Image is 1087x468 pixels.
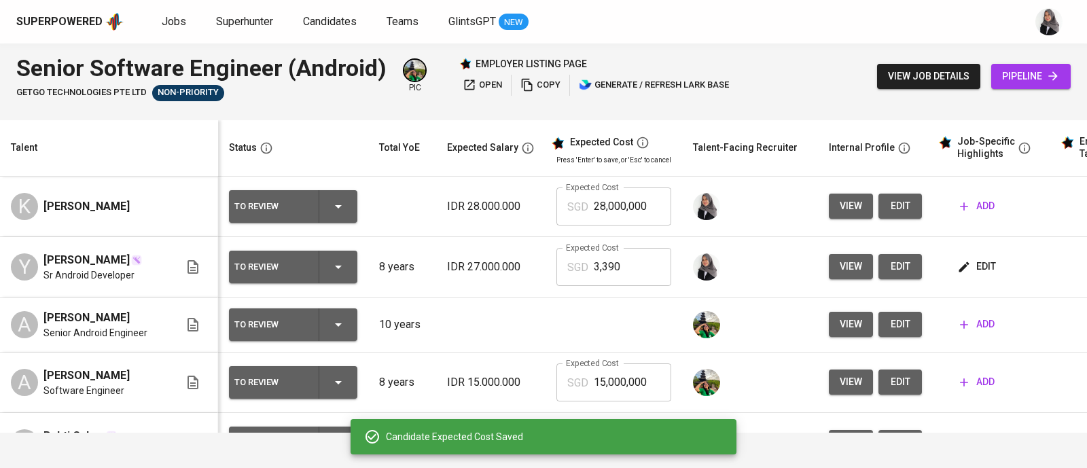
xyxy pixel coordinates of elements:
[889,374,911,391] span: edit
[840,258,862,275] span: view
[162,15,186,28] span: Jobs
[955,194,1000,219] button: add
[693,139,798,156] div: Talent-Facing Recruiter
[43,198,130,215] span: [PERSON_NAME]
[1035,8,1063,35] img: sinta.windasari@glints.com
[955,312,1000,337] button: add
[16,12,124,32] a: Superpoweredapp logo
[11,139,37,156] div: Talent
[379,139,420,156] div: Total YoE
[889,198,911,215] span: edit
[938,136,952,149] img: glints_star.svg
[303,14,359,31] a: Candidates
[459,75,505,96] button: open
[829,139,895,156] div: Internal Profile
[131,255,142,266] img: magic_wand.svg
[447,198,535,215] p: IDR 28.000.000
[693,253,720,281] img: sinta.windasari@glints.com
[829,312,873,337] button: view
[693,311,720,338] img: eva@glints.com
[379,259,425,275] p: 8 years
[379,374,425,391] p: 8 years
[11,311,38,338] div: A
[379,317,425,333] p: 10 years
[447,374,535,391] p: IDR 15.000.000
[11,193,38,220] div: K
[16,86,147,99] span: GetGo Technologies Pte Ltd
[693,369,720,396] img: eva@glints.com
[229,366,357,399] button: To Review
[840,316,862,333] span: view
[579,78,592,92] img: lark
[1002,68,1060,85] span: pipeline
[463,77,502,93] span: open
[16,14,103,30] div: Superpowered
[16,52,387,85] div: Senior Software Engineer (Android)
[960,374,995,391] span: add
[476,57,587,71] p: employer listing page
[1061,136,1074,149] img: glints_star.svg
[43,268,135,282] span: Sr Android Developer
[991,64,1071,89] a: pipeline
[229,308,357,341] button: To Review
[575,75,732,96] button: lark generate / refresh lark base
[43,310,130,326] span: [PERSON_NAME]
[229,427,357,459] button: To Review
[551,137,565,150] img: glints_star.svg
[889,258,911,275] span: edit
[567,199,588,215] p: SGD
[229,190,357,223] button: To Review
[829,430,873,455] button: view
[448,15,496,28] span: GlintsGPT
[234,316,308,334] div: To Review
[840,198,862,215] span: view
[234,374,308,391] div: To Review
[216,14,276,31] a: Superhunter
[216,15,273,28] span: Superhunter
[387,15,418,28] span: Teams
[106,431,117,442] img: magic_wand.svg
[43,252,130,268] span: [PERSON_NAME]
[447,139,518,156] div: Expected Salary
[43,384,124,397] span: Software Engineer
[234,258,308,276] div: To Review
[11,253,38,281] div: Y
[229,251,357,283] button: To Review
[829,370,873,395] button: view
[11,429,38,456] div: B
[829,254,873,279] button: view
[403,58,427,94] div: pic
[386,430,726,444] div: Candidate Expected Cost Saved
[448,14,529,31] a: GlintsGPT NEW
[43,367,130,384] span: [PERSON_NAME]
[234,198,308,215] div: To Review
[878,254,922,279] button: edit
[960,258,996,275] span: edit
[878,430,922,455] button: edit
[955,370,1000,395] button: add
[878,370,922,395] button: edit
[11,369,38,396] div: A
[152,85,224,101] div: Sourcing Difficulties
[303,15,357,28] span: Candidates
[878,194,922,219] button: edit
[459,58,471,70] img: Glints Star
[829,194,873,219] button: view
[570,137,633,149] div: Expected Cost
[43,326,147,340] span: Senior Android Engineer
[878,312,922,337] button: edit
[520,77,560,93] span: copy
[960,316,995,333] span: add
[957,136,1015,160] div: Job-Specific Highlights
[888,68,969,85] span: view job details
[499,16,529,29] span: NEW
[556,155,671,165] p: Press 'Enter' to save, or 'Esc' to cancel
[955,430,1000,455] button: add
[567,375,588,391] p: SGD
